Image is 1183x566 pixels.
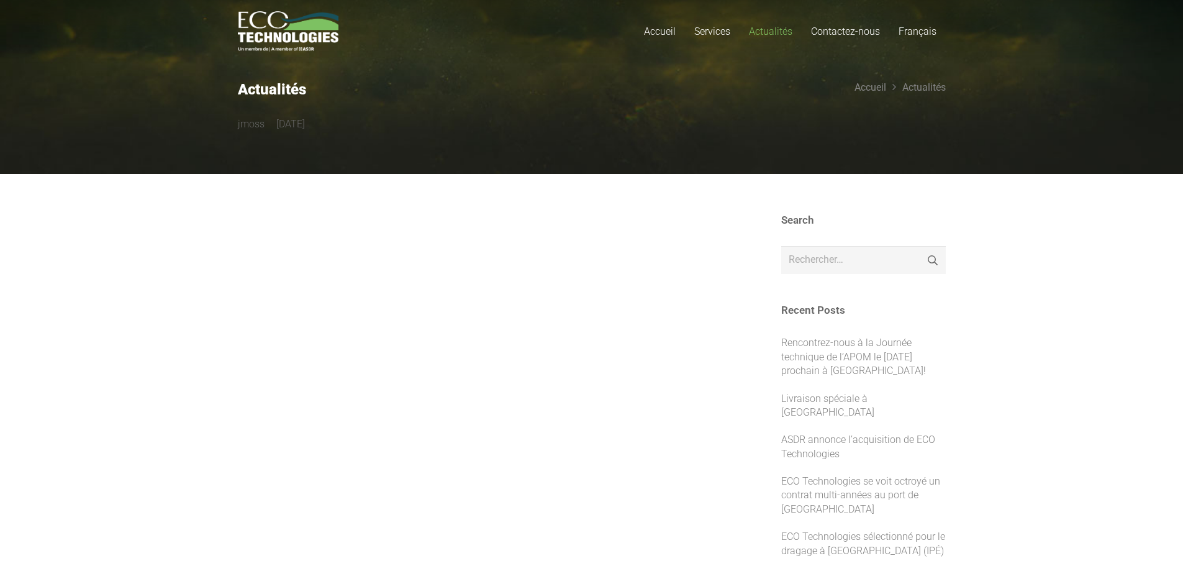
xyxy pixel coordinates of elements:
span: Contactez-nous [811,25,880,37]
a: ECO Technologies sélectionné pour le dragage à [GEOGRAPHIC_DATA] (IPÉ) [781,531,945,556]
a: jmoss [238,114,265,134]
span: Français [899,25,936,37]
span: Actualités [749,25,792,37]
span: Services [694,25,730,37]
a: ECO Technologies se voit octroyé un contrat multi-années au port de [GEOGRAPHIC_DATA] [781,475,940,515]
h3: Recent Posts [781,304,946,316]
a: Accueil [854,81,886,93]
a: Actualités [902,81,946,93]
time: 4 septembre 2025 à 17:10:57 America/Moncton [276,114,305,134]
a: ASDR annonce l’acquisition de ECO Technologies [781,434,935,459]
span: Accueil [644,25,676,37]
h3: Search [781,214,946,226]
h2: Actualités [238,81,690,99]
a: Rencontrez-nous à la Journée technique de l’APOM le [DATE] prochain à [GEOGRAPHIC_DATA]! [781,337,926,377]
a: logo_EcoTech_ASDR_RGB [238,11,339,52]
a: Livraison spéciale à [GEOGRAPHIC_DATA] [781,393,874,418]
